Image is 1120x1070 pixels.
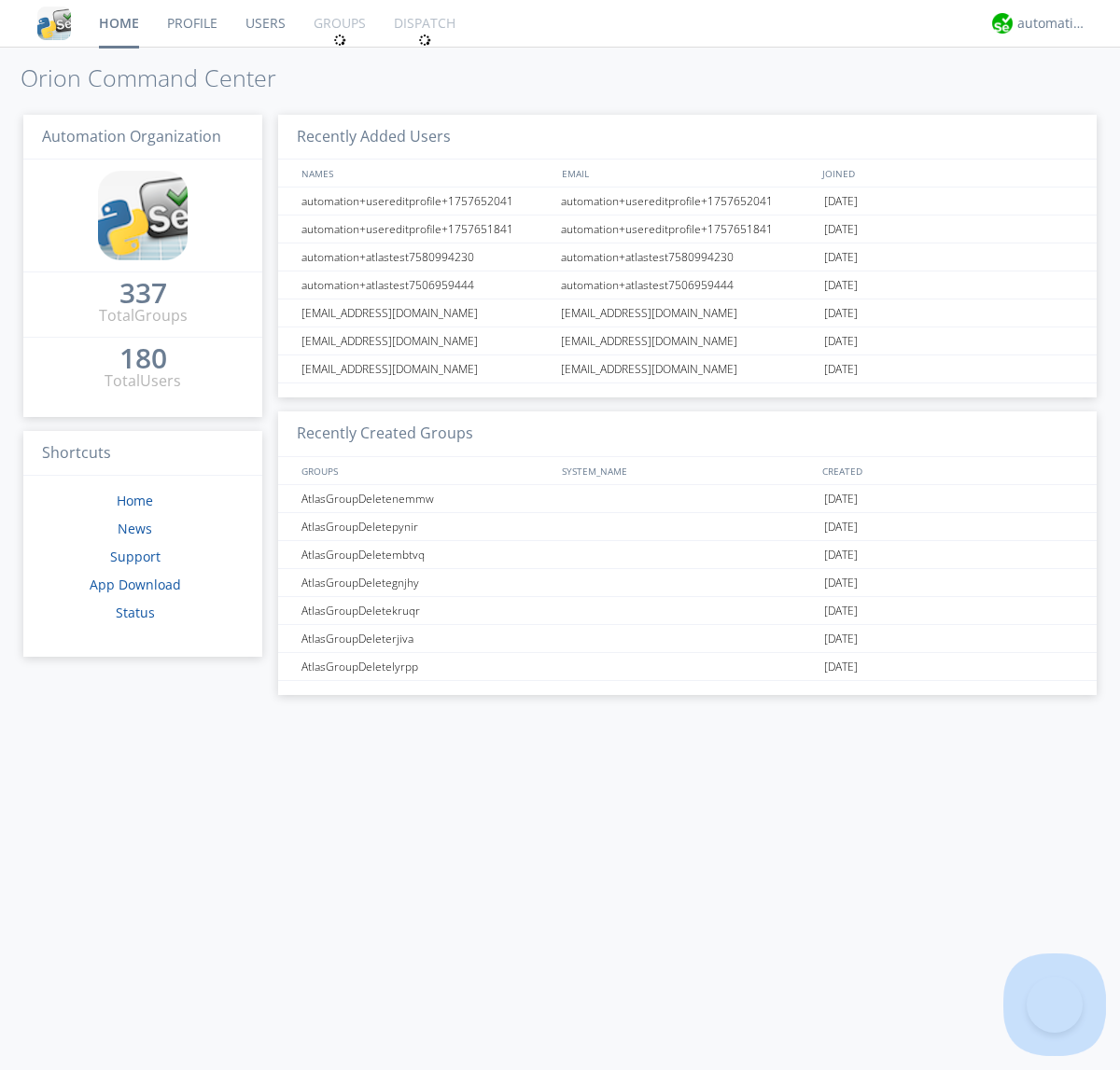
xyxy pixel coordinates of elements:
img: spin.svg [333,34,346,47]
span: [DATE] [824,541,858,569]
a: Support [110,548,161,565]
iframe: Toggle Customer Support [1027,977,1083,1033]
img: cddb5a64eb264b2086981ab96f4c1ba7 [37,7,71,40]
div: 180 [119,349,167,368]
span: [DATE] [824,569,858,597]
a: News [118,520,152,537]
div: EMAIL [557,160,818,187]
h3: Recently Created Groups [278,411,1097,457]
span: [DATE] [824,355,858,383]
div: [EMAIL_ADDRESS][DOMAIN_NAME] [297,355,555,382]
span: [DATE] [824,653,858,681]
a: automation+atlastest7506959444automation+atlastest7506959444[DATE] [278,271,1097,299]
div: NAMES [297,160,553,187]
h3: Recently Added Users [278,115,1097,160]
a: 337 [119,284,167,305]
div: AtlasGroupDeletembtvq [297,541,555,568]
a: AtlasGroupDeletegnjhy[DATE] [278,569,1097,597]
div: CREATED [818,457,1079,484]
div: JOINED [818,160,1079,187]
span: [DATE] [824,188,858,215]
div: AtlasGroupDeletegnjhy [297,569,555,596]
span: [DATE] [824,485,858,513]
h3: Shortcuts [23,431,262,477]
span: [DATE] [824,271,858,299]
a: [EMAIL_ADDRESS][DOMAIN_NAME][EMAIL_ADDRESS][DOMAIN_NAME][DATE] [278,299,1097,327]
div: AtlasGroupDeletenemmw [297,485,555,512]
div: GROUPS [297,457,553,484]
div: automation+atlas [1017,14,1087,33]
img: d2d01cd9b4174d08988066c6d424eccd [992,13,1013,34]
img: cddb5a64eb264b2086981ab96f4c1ba7 [98,171,188,260]
div: [EMAIL_ADDRESS][DOMAIN_NAME] [556,327,819,354]
a: Home [117,492,153,509]
div: SYSTEM_NAME [557,457,818,484]
span: [DATE] [824,625,858,653]
div: automation+usereditprofile+1757651841 [556,215,819,243]
a: AtlasGroupDeleterjiva[DATE] [278,625,1097,653]
a: AtlasGroupDeletenemmw[DATE] [278,485,1097,513]
span: [DATE] [824,215,858,243]
span: [DATE] [824,597,858,625]
div: [EMAIL_ADDRESS][DOMAIN_NAME] [556,299,819,327]
a: automation+atlastest7580994230automation+atlastest7580994230[DATE] [278,243,1097,271]
span: [DATE] [824,513,858,541]
div: automation+usereditprofile+1757652041 [556,188,819,215]
span: [DATE] [824,327,858,355]
a: AtlasGroupDeletelyrpp[DATE] [278,653,1097,681]
div: automation+atlastest7580994230 [297,243,555,271]
a: AtlasGroupDeletepynir[DATE] [278,513,1097,541]
img: spin.svg [418,34,431,47]
div: Total Groups [99,305,188,327]
div: Total Users [105,370,181,392]
a: AtlasGroupDeletekruqr[DATE] [278,597,1097,625]
a: App Download [90,576,181,593]
span: [DATE] [824,243,858,271]
div: AtlasGroupDeletepynir [297,513,555,540]
div: AtlasGroupDeleterjiva [297,625,555,652]
div: 337 [119,284,167,302]
div: AtlasGroupDeletelyrpp [297,653,555,680]
div: AtlasGroupDeletekruqr [297,597,555,624]
div: automation+usereditprofile+1757651841 [297,215,555,243]
a: [EMAIL_ADDRESS][DOMAIN_NAME][EMAIL_ADDRESS][DOMAIN_NAME][DATE] [278,355,1097,383]
div: automation+usereditprofile+1757652041 [297,188,555,215]
div: automation+atlastest7580994230 [556,243,819,271]
div: [EMAIL_ADDRESS][DOMAIN_NAME] [297,327,555,354]
div: [EMAIL_ADDRESS][DOMAIN_NAME] [297,299,555,327]
a: Status [116,604,155,621]
span: [DATE] [824,299,858,327]
div: automation+atlastest7506959444 [556,271,819,299]
a: 180 [119,349,167,370]
div: automation+atlastest7506959444 [297,271,555,299]
div: [EMAIL_ADDRESS][DOMAIN_NAME] [556,355,819,382]
a: automation+usereditprofile+1757652041automation+usereditprofile+1757652041[DATE] [278,188,1097,215]
a: AtlasGroupDeletembtvq[DATE] [278,541,1097,569]
a: automation+usereditprofile+1757651841automation+usereditprofile+1757651841[DATE] [278,215,1097,243]
a: [EMAIL_ADDRESS][DOMAIN_NAME][EMAIL_ADDRESS][DOMAIN_NAME][DATE] [278,327,1097,355]
span: Automation Organization [42,126,221,146]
